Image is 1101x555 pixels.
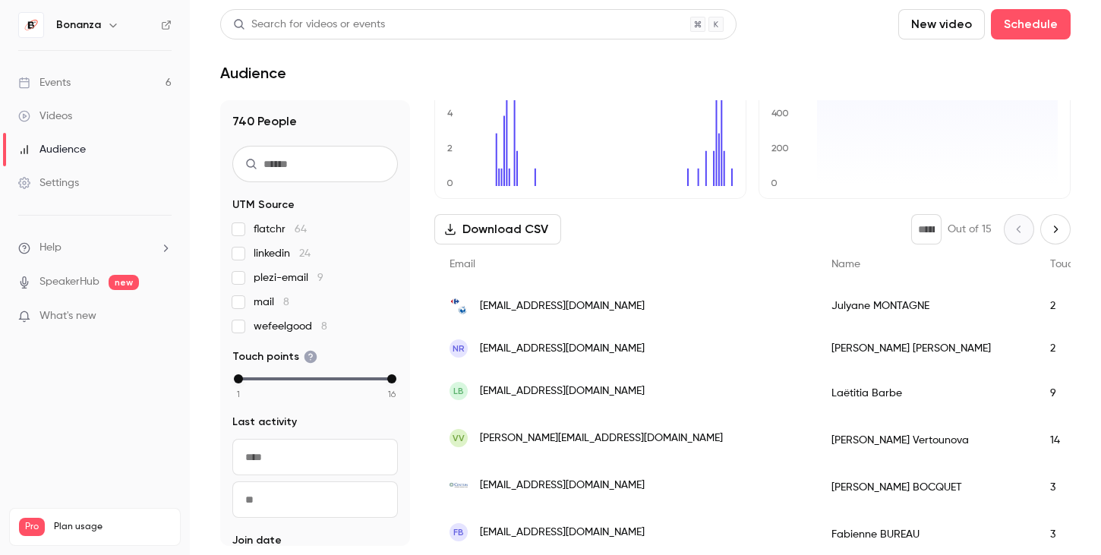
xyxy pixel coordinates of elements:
div: Julyane MONTAGNE [816,285,1035,327]
span: NR [453,342,465,355]
button: Download CSV [434,214,561,244]
span: [EMAIL_ADDRESS][DOMAIN_NAME] [480,525,645,541]
text: 400 [771,108,789,118]
span: Join date [232,533,282,548]
span: Pro [19,518,45,536]
img: centumtns.com [450,476,468,494]
span: What's new [39,308,96,324]
span: mail [254,295,289,310]
span: VV [453,431,465,445]
text: 200 [771,143,789,153]
span: 24 [299,248,311,259]
button: Next page [1040,214,1071,244]
span: Last activity [232,415,297,430]
text: 4 [447,108,453,118]
button: New video [898,9,985,39]
span: Help [39,240,62,256]
span: Touch points [232,349,317,364]
span: 16 [388,387,396,401]
span: new [109,275,139,290]
span: 8 [321,321,327,332]
img: carrefour.com [450,297,468,315]
div: Search for videos or events [233,17,385,33]
span: Plan usage [54,521,171,533]
div: [PERSON_NAME] BOCQUET [816,464,1035,511]
h6: Bonanza [56,17,101,33]
img: Bonanza [19,13,43,37]
div: Videos [18,109,72,124]
text: 0 [446,178,453,188]
span: [EMAIL_ADDRESS][DOMAIN_NAME] [480,383,645,399]
span: Email [450,259,475,270]
button: Schedule [991,9,1071,39]
span: UTM Source [232,197,295,213]
h1: Audience [220,64,286,82]
span: 8 [283,297,289,307]
span: [PERSON_NAME][EMAIL_ADDRESS][DOMAIN_NAME] [480,430,723,446]
div: [PERSON_NAME] Vertounova [816,417,1035,464]
span: 9 [317,273,323,283]
span: LB [453,384,464,398]
span: wefeelgood [254,319,327,334]
span: plezi-email [254,270,323,285]
h1: 740 People [232,112,398,131]
text: 2 [447,143,453,153]
span: Name [831,259,860,270]
div: Laëtitia Barbe [816,370,1035,417]
span: [EMAIL_ADDRESS][DOMAIN_NAME] [480,478,645,494]
text: 0 [771,178,778,188]
li: help-dropdown-opener [18,240,172,256]
div: Settings [18,175,79,191]
div: max [387,374,396,383]
span: FB [453,525,464,539]
span: flatchr [254,222,307,237]
div: min [234,374,243,383]
p: Out of 15 [948,222,992,237]
span: linkedin [254,246,311,261]
iframe: Noticeable Trigger [153,310,172,323]
div: Events [18,75,71,90]
div: Audience [18,142,86,157]
a: SpeakerHub [39,274,99,290]
div: [PERSON_NAME] [PERSON_NAME] [816,327,1035,370]
span: [EMAIL_ADDRESS][DOMAIN_NAME] [480,341,645,357]
span: 64 [295,224,307,235]
span: 1 [237,387,240,401]
span: [EMAIL_ADDRESS][DOMAIN_NAME] [480,298,645,314]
